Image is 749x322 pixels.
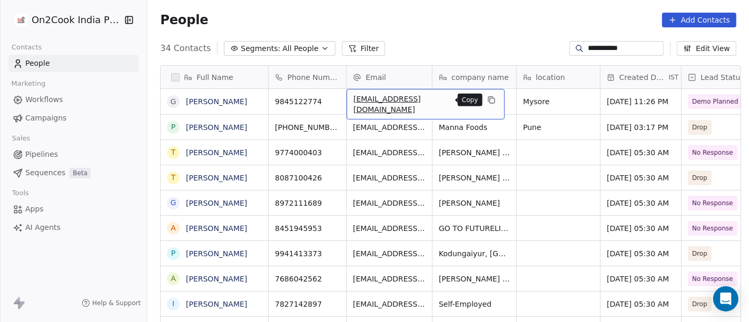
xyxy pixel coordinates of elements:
[7,130,35,146] span: Sales
[25,113,66,124] span: Campaigns
[677,41,736,56] button: Edit View
[13,11,116,29] button: On2Cook India Pvt. Ltd.
[713,286,738,311] div: Open Intercom Messenger
[186,300,247,308] a: [PERSON_NAME]
[607,96,675,107] span: [DATE] 11:26 PM
[662,13,736,27] button: Add Contacts
[607,223,675,234] span: [DATE] 05:30 AM
[275,198,340,208] span: 8972111689
[70,168,91,178] span: Beta
[439,223,510,234] span: GO TO FUTURELIVE
[186,199,247,207] a: [PERSON_NAME]
[439,122,510,133] span: Manna Foods
[353,299,426,309] span: [EMAIL_ADDRESS][DOMAIN_NAME]
[25,167,65,178] span: Sequences
[353,147,426,158] span: [EMAIL_ADDRESS][DOMAIN_NAME]
[25,204,44,215] span: Apps
[282,43,318,54] span: All People
[342,41,386,56] button: Filter
[186,275,247,283] a: [PERSON_NAME]
[25,94,63,105] span: Workflows
[353,122,426,133] span: [EMAIL_ADDRESS][DOMAIN_NAME]
[432,66,516,88] div: company name
[171,147,176,158] div: T
[275,96,340,107] span: 9845122774
[171,273,176,284] div: A
[353,248,426,259] span: [EMAIL_ADDRESS][DOMAIN_NAME]
[7,76,50,92] span: Marketing
[692,274,733,284] span: No Response
[607,198,675,208] span: [DATE] 05:30 AM
[8,146,139,163] a: Pipelines
[8,91,139,108] a: Workflows
[439,299,510,309] span: Self-Employed
[92,299,141,307] span: Help & Support
[186,249,247,258] a: [PERSON_NAME]
[171,172,176,183] div: T
[186,123,247,132] a: [PERSON_NAME]
[353,94,479,115] span: [EMAIL_ADDRESS][DOMAIN_NAME]
[171,223,176,234] div: A
[523,96,594,107] span: Mysore
[275,173,340,183] span: 8087100426
[171,122,175,133] div: P
[536,72,565,83] span: location
[275,122,340,133] span: [PHONE_NUMBER]
[8,109,139,127] a: Campaigns
[607,299,675,309] span: [DATE] 05:30 AM
[692,96,738,107] span: Demo Planned
[82,299,141,307] a: Help & Support
[161,66,268,88] div: Full Name
[25,149,58,160] span: Pipelines
[439,274,510,284] span: [PERSON_NAME] Milk Foods
[669,73,679,82] span: IST
[172,298,174,309] div: I
[196,72,233,83] span: Full Name
[275,248,340,259] span: 9941413373
[8,55,139,72] a: People
[160,42,211,55] span: 34 Contacts
[241,43,280,54] span: Segments:
[275,147,340,158] span: 9774000403
[600,66,681,88] div: Created DateIST
[269,66,346,88] div: Phone Number
[353,274,426,284] span: [EMAIL_ADDRESS][DOMAIN_NAME]
[692,248,707,259] span: Drop
[186,148,247,157] a: [PERSON_NAME]
[275,299,340,309] span: 7827142897
[619,72,667,83] span: Created Date
[353,223,426,234] span: [EMAIL_ADDRESS][DOMAIN_NAME]
[701,72,744,83] span: Lead Status
[692,198,733,208] span: No Response
[439,198,510,208] span: [PERSON_NAME]
[8,164,139,182] a: SequencesBeta
[25,222,61,233] span: AI Agents
[692,122,707,133] span: Drop
[160,12,208,28] span: People
[32,13,121,27] span: On2Cook India Pvt. Ltd.
[186,224,247,233] a: [PERSON_NAME]
[692,147,733,158] span: No Response
[366,72,386,83] span: Email
[607,248,675,259] span: [DATE] 05:30 AM
[171,197,176,208] div: G
[451,72,509,83] span: company name
[692,223,733,234] span: No Response
[692,299,707,309] span: Drop
[25,58,50,69] span: People
[517,66,600,88] div: location
[275,223,340,234] span: 8451945953
[347,66,432,88] div: Email
[8,219,139,236] a: AI Agents
[7,185,33,201] span: Tools
[353,198,426,208] span: [EMAIL_ADDRESS][DOMAIN_NAME]
[15,14,27,26] img: on2cook%20logo-04%20copy.jpg
[439,248,510,259] span: Kodungaiyur, [GEOGRAPHIC_DATA]
[353,173,426,183] span: [EMAIL_ADDRESS][DOMAIN_NAME]
[7,39,46,55] span: Contacts
[607,274,675,284] span: [DATE] 05:30 AM
[439,173,510,183] span: [PERSON_NAME] Industries
[171,96,176,107] div: G
[607,147,675,158] span: [DATE] 05:30 AM
[523,122,594,133] span: Pune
